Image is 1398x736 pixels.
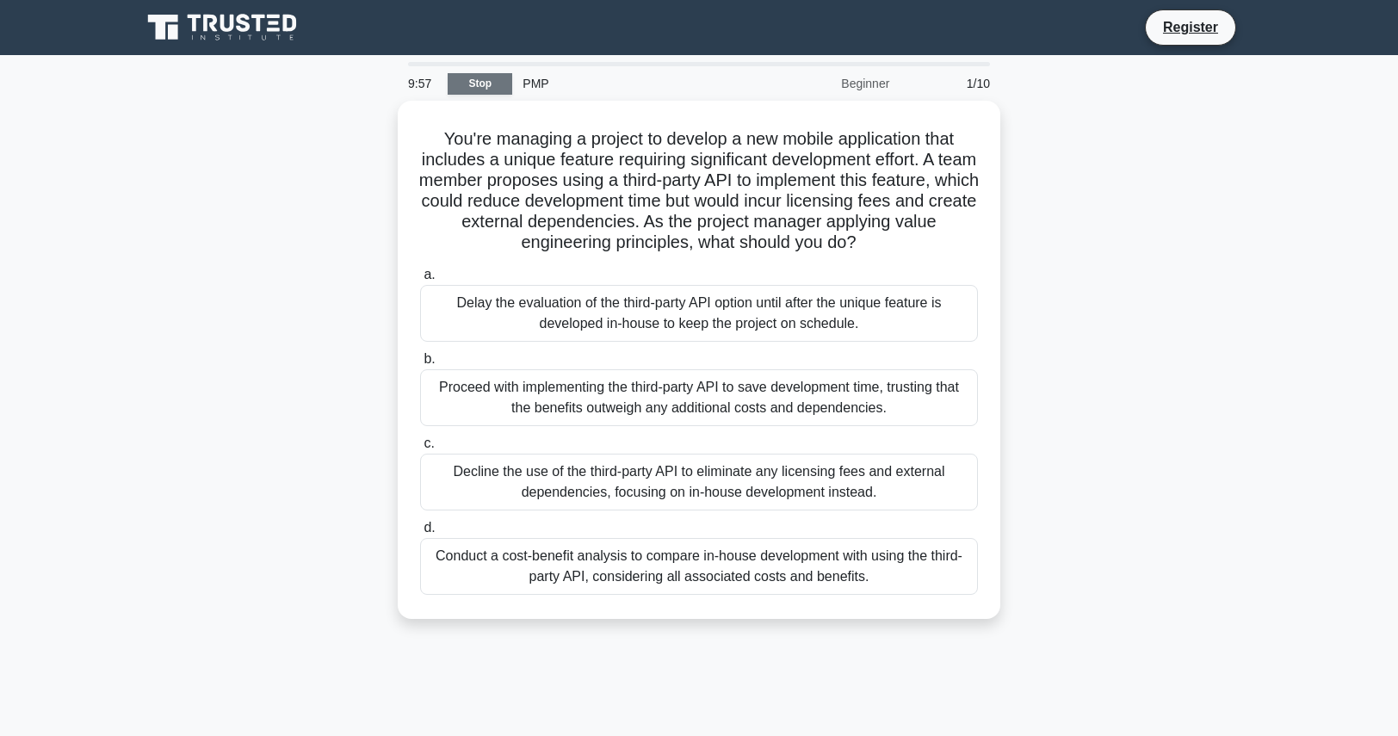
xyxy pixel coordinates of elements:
[418,128,980,254] h5: You're managing a project to develop a new mobile application that includes a unique feature requ...
[420,369,978,426] div: Proceed with implementing the third-party API to save development time, trusting that the benefit...
[424,436,434,450] span: c.
[900,66,1000,101] div: 1/10
[420,538,978,595] div: Conduct a cost-benefit analysis to compare in-house development with using the third-party API, c...
[424,520,435,535] span: d.
[512,66,749,101] div: PMP
[420,285,978,342] div: Delay the evaluation of the third-party API option until after the unique feature is developed in...
[424,267,435,281] span: a.
[420,454,978,510] div: Decline the use of the third-party API to eliminate any licensing fees and external dependencies,...
[1153,16,1228,38] a: Register
[424,351,435,366] span: b.
[398,66,448,101] div: 9:57
[749,66,900,101] div: Beginner
[448,73,512,95] a: Stop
